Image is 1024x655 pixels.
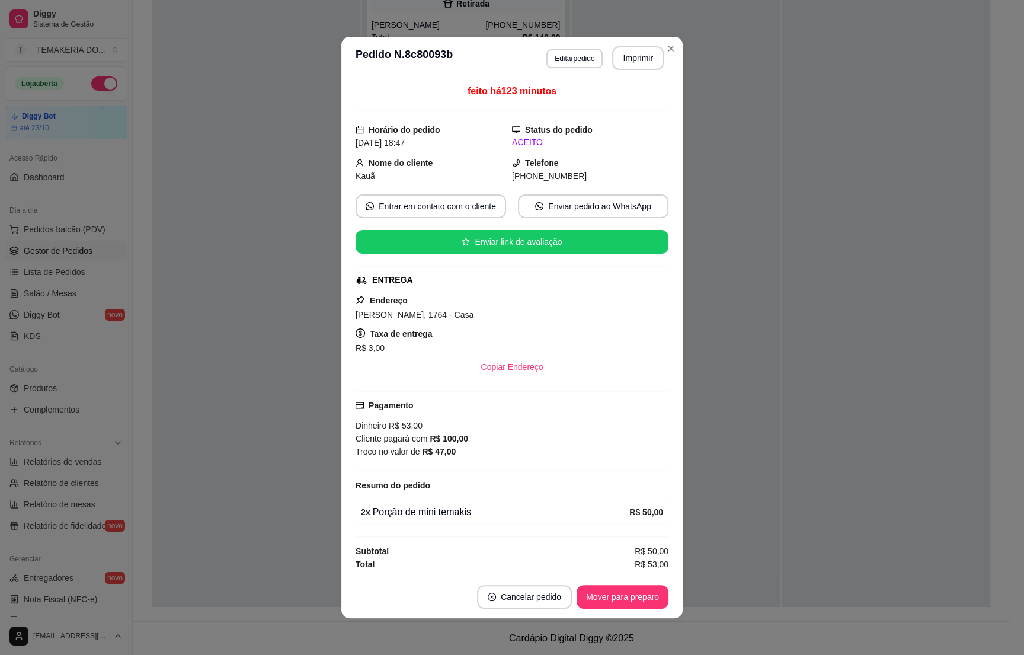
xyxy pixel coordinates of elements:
span: Cliente pagará com [356,434,430,443]
button: whats-appEnviar pedido ao WhatsApp [518,194,668,218]
strong: Total [356,560,375,569]
strong: Horário do pedido [369,125,440,135]
div: ENTREGA [372,274,412,286]
strong: Telefone [525,158,559,168]
button: close-circleCancelar pedido [477,585,572,609]
strong: R$ 100,00 [430,434,468,443]
strong: 2 x [361,507,370,517]
span: feito há 123 minutos [468,86,556,96]
strong: Nome do cliente [369,158,433,168]
span: credit-card [356,401,364,410]
span: whats-app [535,202,543,210]
span: [PHONE_NUMBER] [512,171,587,181]
span: Kauã [356,171,375,181]
button: whats-appEntrar em contato com o cliente [356,194,506,218]
h3: Pedido N. 8c80093b [356,46,453,70]
span: whats-app [366,202,374,210]
span: R$ 53,00 [635,558,668,571]
strong: R$ 47,00 [422,447,456,456]
button: starEnviar link de avaliação [356,230,668,254]
strong: Subtotal [356,547,389,556]
button: Editarpedido [546,49,603,68]
span: Troco no valor de [356,447,422,456]
span: [PERSON_NAME], 1764 - Casa [356,310,473,319]
span: R$ 50,00 [635,545,668,558]
span: R$ 53,00 [386,421,423,430]
span: user [356,159,364,167]
strong: Taxa de entrega [370,329,433,338]
strong: Resumo do pedido [356,481,430,490]
button: Copiar Endereço [471,355,552,379]
span: desktop [512,126,520,134]
strong: Pagamento [369,401,413,410]
span: R$ 3,00 [356,343,385,353]
div: ACEITO [512,136,668,149]
span: close-circle [488,593,496,601]
span: [DATE] 18:47 [356,138,405,148]
div: Porção de mini temakis [361,505,629,519]
span: dollar [356,328,365,338]
span: star [462,238,470,246]
strong: Endereço [370,296,408,305]
strong: Status do pedido [525,125,593,135]
span: Dinheiro [356,421,386,430]
strong: R$ 50,00 [629,507,663,517]
button: Mover para preparo [577,585,668,609]
span: phone [512,159,520,167]
span: calendar [356,126,364,134]
button: Close [661,39,680,58]
button: Imprimir [612,46,664,70]
span: pushpin [356,295,365,305]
